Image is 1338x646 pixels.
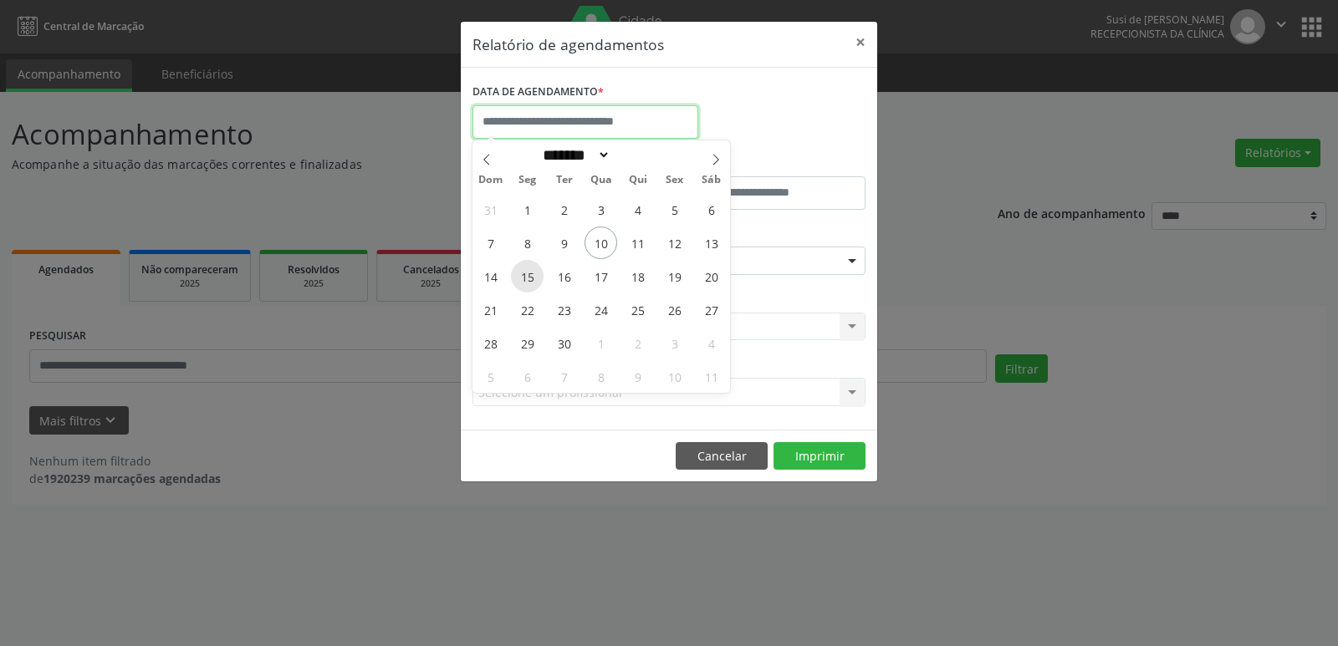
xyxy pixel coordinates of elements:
[658,193,691,226] span: Setembro 5, 2025
[621,360,654,393] span: Outubro 9, 2025
[695,327,728,359] span: Outubro 4, 2025
[474,193,507,226] span: Agosto 31, 2025
[695,293,728,326] span: Setembro 27, 2025
[511,260,544,292] span: Setembro 15, 2025
[621,226,654,259] span: Setembro 11, 2025
[585,293,617,326] span: Setembro 24, 2025
[546,175,583,186] span: Ter
[656,175,693,186] span: Sex
[658,293,691,326] span: Setembro 26, 2025
[658,327,691,359] span: Outubro 3, 2025
[474,226,507,259] span: Setembro 7, 2025
[621,293,654,326] span: Setembro 25, 2025
[548,226,580,259] span: Setembro 9, 2025
[472,33,664,55] h5: Relatório de agendamentos
[774,442,866,471] button: Imprimir
[676,442,768,471] button: Cancelar
[511,193,544,226] span: Setembro 1, 2025
[474,360,507,393] span: Outubro 5, 2025
[695,226,728,259] span: Setembro 13, 2025
[585,193,617,226] span: Setembro 3, 2025
[585,260,617,292] span: Setembro 17, 2025
[610,146,666,164] input: Year
[537,146,610,164] select: Month
[621,193,654,226] span: Setembro 4, 2025
[472,175,509,186] span: Dom
[511,360,544,393] span: Outubro 6, 2025
[621,260,654,292] span: Setembro 18, 2025
[511,226,544,259] span: Setembro 8, 2025
[509,175,546,186] span: Seg
[548,260,580,292] span: Setembro 16, 2025
[583,175,620,186] span: Qua
[472,79,604,105] label: DATA DE AGENDAMENTO
[695,260,728,292] span: Setembro 20, 2025
[693,175,730,186] span: Sáb
[585,226,617,259] span: Setembro 10, 2025
[695,360,728,393] span: Outubro 11, 2025
[585,360,617,393] span: Outubro 8, 2025
[474,260,507,292] span: Setembro 14, 2025
[585,327,617,359] span: Outubro 1, 2025
[844,22,877,63] button: Close
[658,360,691,393] span: Outubro 10, 2025
[621,327,654,359] span: Outubro 2, 2025
[620,175,656,186] span: Qui
[474,293,507,326] span: Setembro 21, 2025
[548,193,580,226] span: Setembro 2, 2025
[658,226,691,259] span: Setembro 12, 2025
[548,360,580,393] span: Outubro 7, 2025
[658,260,691,292] span: Setembro 19, 2025
[695,193,728,226] span: Setembro 6, 2025
[511,327,544,359] span: Setembro 29, 2025
[474,327,507,359] span: Setembro 28, 2025
[673,150,866,176] label: ATÉ
[548,327,580,359] span: Setembro 30, 2025
[511,293,544,326] span: Setembro 22, 2025
[548,293,580,326] span: Setembro 23, 2025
